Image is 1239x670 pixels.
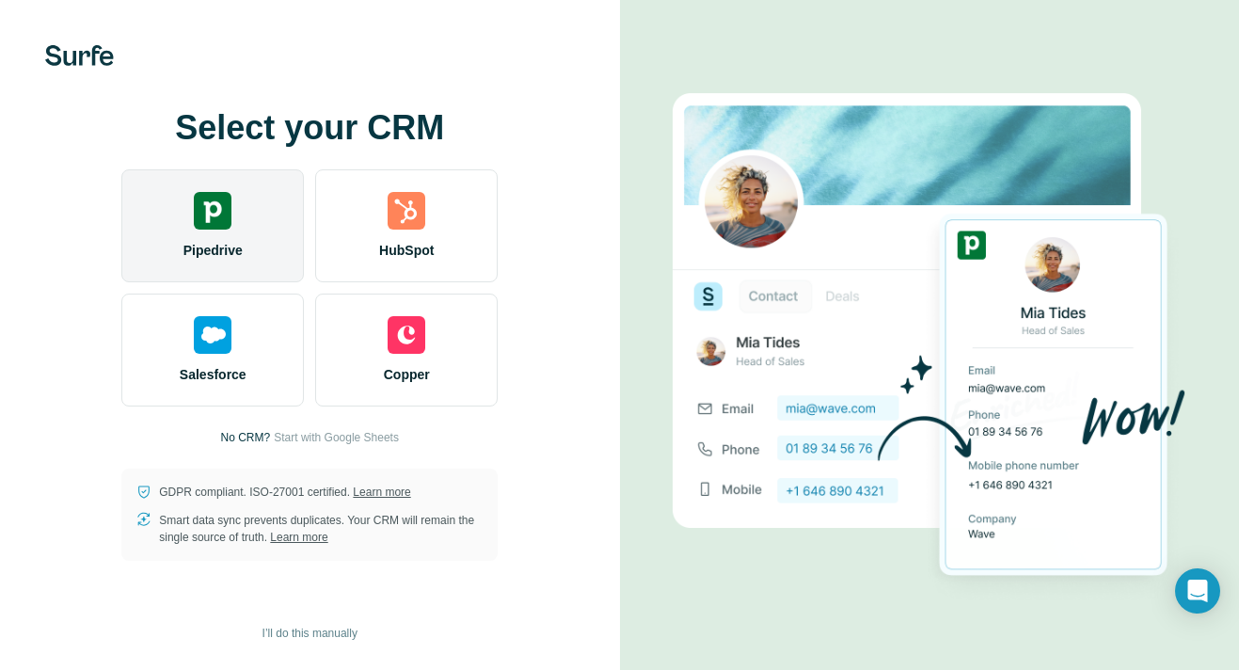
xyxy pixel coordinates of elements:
p: No CRM? [221,429,271,446]
p: Smart data sync prevents duplicates. Your CRM will remain the single source of truth. [159,512,483,546]
a: Learn more [270,531,327,544]
img: salesforce's logo [194,316,231,354]
button: I’ll do this manually [249,619,371,647]
img: hubspot's logo [388,192,425,230]
span: Salesforce [180,365,246,384]
a: Learn more [353,486,410,499]
span: Pipedrive [183,241,243,260]
span: I’ll do this manually [262,625,357,642]
img: PIPEDRIVE image [673,62,1187,608]
span: HubSpot [379,241,434,260]
img: Surfe's logo [45,45,114,66]
img: copper's logo [388,316,425,354]
img: pipedrive's logo [194,192,231,230]
div: Open Intercom Messenger [1175,568,1220,614]
p: GDPR compliant. ISO-27001 certified. [159,484,410,501]
button: Start with Google Sheets [274,429,399,446]
h1: Select your CRM [121,109,498,147]
span: Copper [384,365,430,384]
